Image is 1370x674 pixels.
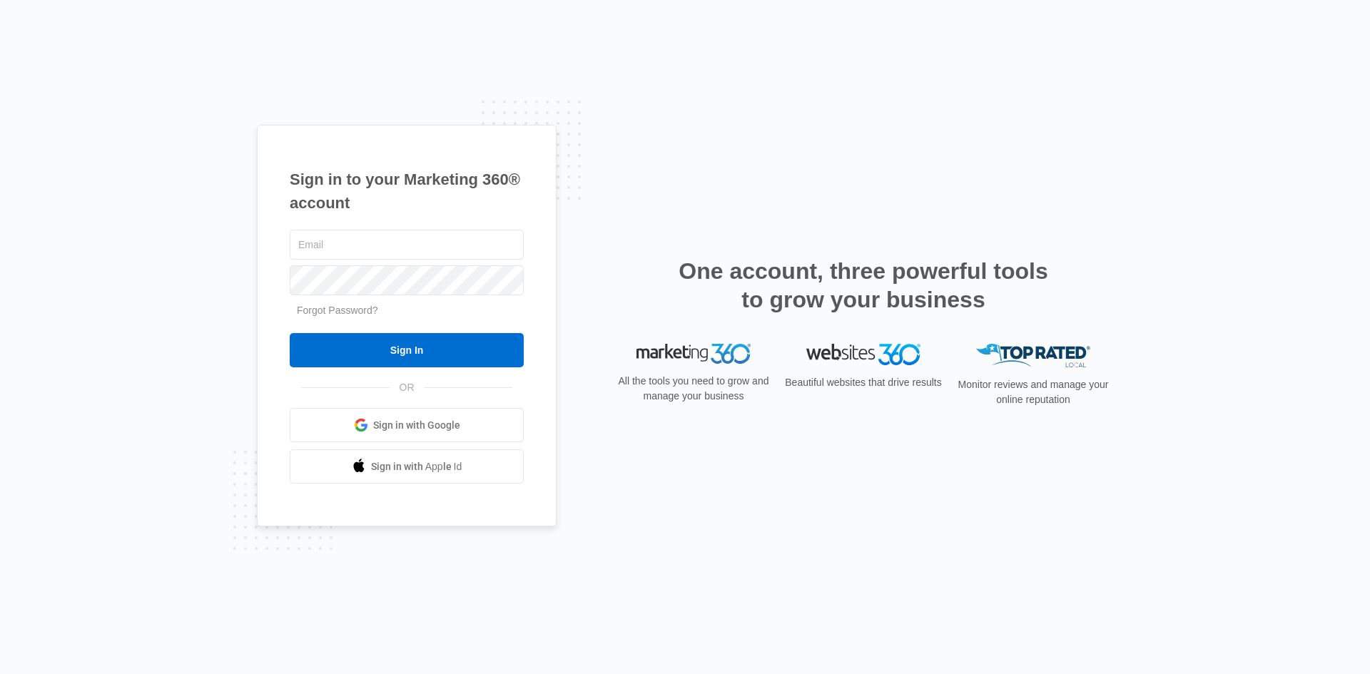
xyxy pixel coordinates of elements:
[390,380,425,395] span: OR
[290,230,524,260] input: Email
[783,375,943,390] p: Beautiful websites that drive results
[290,168,524,215] h1: Sign in to your Marketing 360® account
[373,418,460,433] span: Sign in with Google
[976,344,1090,367] img: Top Rated Local
[290,408,524,442] a: Sign in with Google
[674,257,1052,314] h2: One account, three powerful tools to grow your business
[953,377,1113,407] p: Monitor reviews and manage your online reputation
[290,333,524,367] input: Sign In
[614,374,773,404] p: All the tools you need to grow and manage your business
[636,344,751,364] img: Marketing 360
[371,459,462,474] span: Sign in with Apple Id
[806,344,920,364] img: Websites 360
[297,305,378,316] a: Forgot Password?
[290,449,524,484] a: Sign in with Apple Id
